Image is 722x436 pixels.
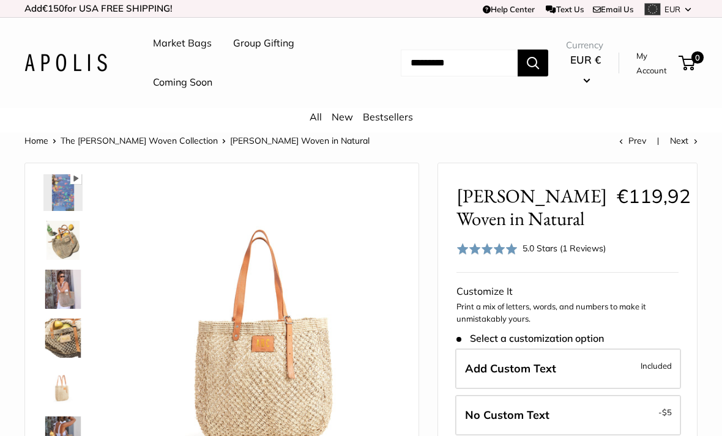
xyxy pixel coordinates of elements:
[523,242,606,255] div: 5.0 Stars (1 Reviews)
[41,169,85,213] a: Mercado Woven in Natural
[24,133,370,149] nav: Breadcrumb
[465,408,549,422] span: No Custom Text
[570,53,601,66] span: EUR €
[24,135,48,146] a: Home
[518,50,548,76] button: Search
[546,4,583,14] a: Text Us
[566,37,604,54] span: Currency
[455,395,681,435] label: Leave Blank
[456,283,679,301] div: Customize It
[153,34,212,53] a: Market Bags
[619,135,646,146] a: Prev
[664,4,680,14] span: EUR
[43,221,83,260] img: Mercado Woven in Natural
[42,2,64,14] span: €150
[670,135,698,146] a: Next
[41,218,85,262] a: Mercado Woven in Natural
[41,267,85,311] a: Mercado Woven in Natural
[401,50,518,76] input: Search...
[43,270,83,309] img: Mercado Woven in Natural
[636,48,674,78] a: My Account
[456,333,604,344] span: Select a customization option
[662,407,672,417] span: $5
[332,111,353,123] a: New
[43,319,83,358] img: Mercado Woven in Natural
[617,184,691,208] span: €119,92
[41,365,85,409] a: Mercado Woven in Natural
[456,185,607,230] span: [PERSON_NAME] Woven in Natural
[153,73,212,92] a: Coming Soon
[680,56,695,70] a: 0
[43,172,83,211] img: Mercado Woven in Natural
[455,349,681,389] label: Add Custom Text
[641,358,672,373] span: Included
[24,54,107,72] img: Apolis
[43,368,83,407] img: Mercado Woven in Natural
[593,4,633,14] a: Email Us
[465,361,556,375] span: Add Custom Text
[456,301,679,325] p: Print a mix of letters, words, and numbers to make it unmistakably yours.
[363,111,413,123] a: Bestsellers
[61,135,218,146] a: The [PERSON_NAME] Woven Collection
[456,240,606,257] div: 5.0 Stars (1 Reviews)
[658,405,672,419] span: -
[230,135,370,146] span: [PERSON_NAME] Woven in Natural
[691,51,704,64] span: 0
[483,4,535,14] a: Help Center
[233,34,294,53] a: Group Gifting
[41,316,85,360] a: Mercado Woven in Natural
[310,111,322,123] a: All
[566,50,604,89] button: EUR €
